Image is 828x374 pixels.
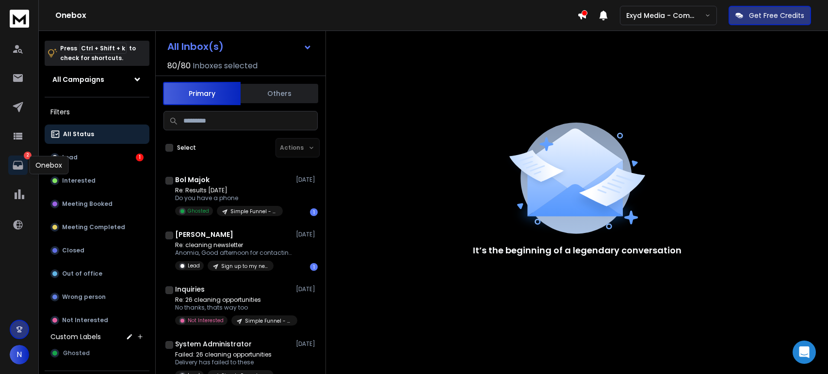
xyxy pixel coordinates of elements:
[62,270,102,278] p: Out of office
[136,154,144,161] div: 1
[175,296,292,304] p: Re: 26 cleaning opportunities
[45,171,149,190] button: Interested
[793,341,816,364] div: Open Intercom Messenger
[230,208,277,215] p: Simple Funnel - CC - Lead Magnet
[45,218,149,237] button: Meeting Completed
[24,152,32,159] p: 2
[177,144,196,152] label: Select
[62,247,84,254] p: Closed
[45,125,149,144] button: All Status
[63,130,94,138] p: All Status
[45,105,149,119] h3: Filters
[10,345,29,364] button: N
[62,316,108,324] p: Not Interested
[52,75,104,84] h1: All Campaigns
[310,208,318,216] div: 1
[175,351,274,358] p: Failed: 26 cleaning opportunities
[749,11,804,20] p: Get Free Credits
[55,10,577,21] h1: Onebox
[45,264,149,283] button: Out of office
[296,176,318,184] p: [DATE]
[63,349,90,357] span: Ghosted
[60,44,136,63] p: Press to check for shortcuts.
[175,284,205,294] h1: Inquiries
[62,293,106,301] p: Wrong person
[62,177,96,185] p: Interested
[45,241,149,260] button: Closed
[221,263,268,270] p: Sign up to my newsletter | Exyd Media
[50,332,101,342] h3: Custom Labels
[62,223,125,231] p: Meeting Completed
[175,230,233,239] h1: [PERSON_NAME]
[29,156,68,174] div: Onebox
[296,231,318,238] p: [DATE]
[167,42,224,51] h1: All Inbox(s)
[310,263,318,271] div: 1
[175,339,252,349] h1: System Administrator
[245,317,292,325] p: Simple Funnel - CC - Lead Magnet
[175,175,210,185] h1: Bol Majok
[175,249,292,257] p: Anomia, Good afternoon for contacting
[473,244,682,257] p: It’s the beginning of a legendary conversation
[175,304,292,312] p: No thanks, thats way too
[296,340,318,348] p: [DATE]
[45,148,149,167] button: Lead1
[241,83,318,104] button: Others
[45,343,149,363] button: Ghosted
[45,194,149,214] button: Meeting Booked
[8,156,28,175] a: 2
[296,285,318,293] p: [DATE]
[80,43,127,54] span: Ctrl + Shift + k
[188,262,200,269] p: Lead
[163,82,241,105] button: Primary
[167,60,191,72] span: 80 / 80
[626,11,705,20] p: Exyd Media - Commercial Cleaning
[175,187,283,194] p: Re: Results [DATE]
[175,358,274,366] p: Delivery has failed to these
[160,37,320,56] button: All Inbox(s)
[175,241,292,249] p: Re: cleaning newsletter
[45,311,149,330] button: Not Interested
[175,194,283,202] p: Do you have a phone
[188,207,209,215] p: Ghosted
[729,6,811,25] button: Get Free Credits
[62,154,78,161] p: Lead
[45,70,149,89] button: All Campaigns
[62,200,113,208] p: Meeting Booked
[45,287,149,307] button: Wrong person
[10,10,29,28] img: logo
[193,60,258,72] h3: Inboxes selected
[188,317,224,324] p: Not Interested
